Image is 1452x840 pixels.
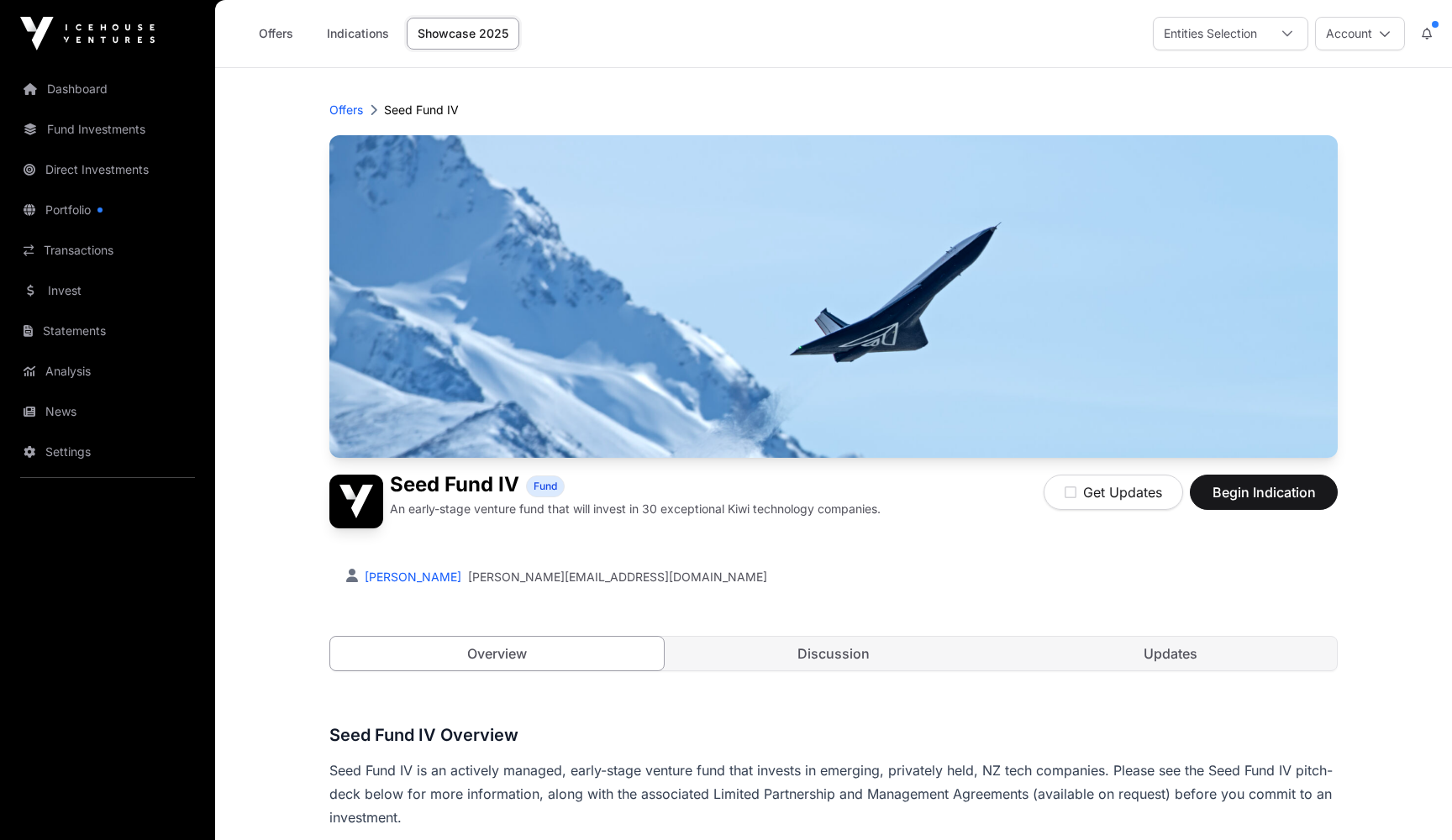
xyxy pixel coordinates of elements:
nav: Tabs [330,637,1337,670]
a: Indications [316,18,400,50]
a: Updates [1003,637,1337,670]
a: Direct Investments [13,151,202,188]
p: Seed Fund IV [384,102,459,118]
h1: Seed Fund IV [390,475,519,497]
button: Begin Indication [1190,475,1338,510]
a: Discussion [667,637,1001,670]
iframe: Chat Widget [1368,759,1452,840]
span: Fund [534,480,557,493]
a: Analysis [13,353,202,390]
a: [PERSON_NAME][EMAIL_ADDRESS][DOMAIN_NAME] [468,569,767,585]
h3: Seed Fund IV Overview [329,722,1338,748]
a: Transactions [13,232,202,269]
button: Get Updates [1044,475,1183,510]
a: Offers [242,18,309,50]
img: Icehouse Ventures Logo [20,17,155,50]
img: Seed Fund IV [329,135,1338,458]
div: Entities Selection [1154,18,1267,50]
p: Seed Fund IV is an actively managed, early-stage venture fund that invests in emerging, privately... [329,759,1338,829]
a: News [13,393,202,430]
a: [PERSON_NAME] [361,570,461,584]
a: Dashboard [13,71,202,108]
img: Seed Fund IV [329,475,383,528]
p: An early-stage venture fund that will invest in 30 exceptional Kiwi technology companies. [390,501,881,517]
a: Begin Indication [1190,491,1338,508]
a: Fund Investments [13,111,202,148]
a: Invest [13,272,202,309]
a: Offers [329,102,363,118]
a: Portfolio [13,192,202,228]
a: Showcase 2025 [407,18,519,50]
span: Begin Indication [1211,482,1317,502]
button: Account [1315,17,1405,50]
a: Statements [13,312,202,349]
a: Overview [329,636,665,671]
a: Settings [13,433,202,470]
